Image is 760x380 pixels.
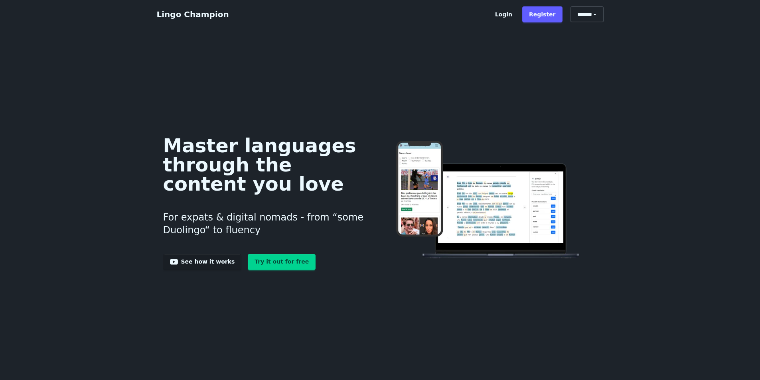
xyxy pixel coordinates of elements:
[522,6,563,22] a: Register
[163,201,368,246] h3: For expats & digital nomads - from “some Duolingo“ to fluency
[248,254,316,270] a: Try it out for free
[163,254,242,270] a: See how it works
[380,141,597,260] img: Learn languages online
[157,10,229,19] a: Lingo Champion
[488,6,519,22] a: Login
[163,136,368,193] h1: Master languages through the content you love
